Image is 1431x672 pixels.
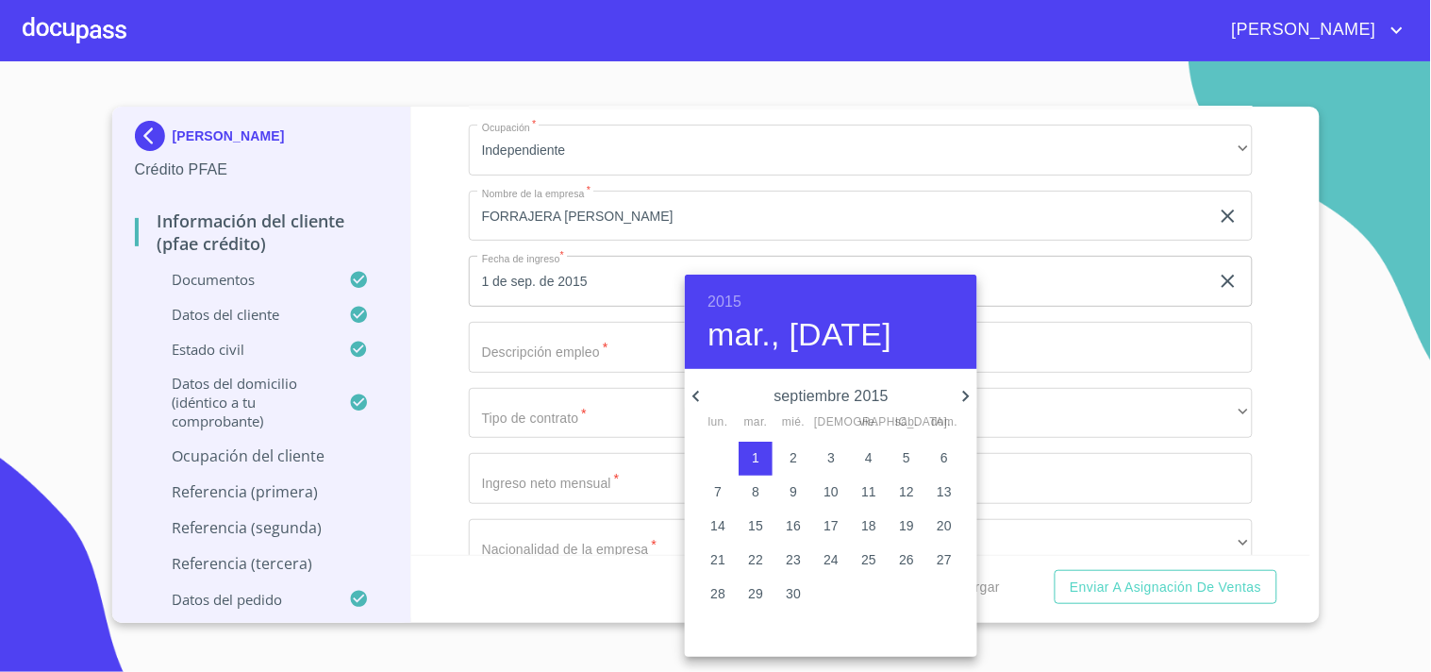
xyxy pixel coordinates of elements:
[814,476,848,510] button: 10
[927,510,961,544] button: 20
[701,476,735,510] button: 7
[776,476,810,510] button: 9
[701,510,735,544] button: 14
[776,578,810,612] button: 30
[790,448,797,467] p: 2
[776,442,810,476] button: 2
[852,413,886,432] span: vie.
[852,442,886,476] button: 4
[890,510,923,544] button: 19
[701,413,735,432] span: lun.
[790,482,797,501] p: 9
[739,413,773,432] span: mar.
[861,482,876,501] p: 11
[776,544,810,578] button: 23
[827,448,835,467] p: 3
[707,289,741,315] button: 2015
[710,584,725,603] p: 28
[890,476,923,510] button: 12
[899,482,914,501] p: 12
[814,510,848,544] button: 17
[739,578,773,612] button: 29
[748,516,763,535] p: 15
[707,385,955,408] p: septiembre 2015
[890,544,923,578] button: 26
[814,544,848,578] button: 24
[739,476,773,510] button: 8
[739,544,773,578] button: 22
[710,516,725,535] p: 14
[786,550,801,569] p: 23
[701,578,735,612] button: 28
[739,510,773,544] button: 15
[707,315,891,355] button: mar., [DATE]
[786,584,801,603] p: 30
[824,482,839,501] p: 10
[927,476,961,510] button: 13
[852,476,886,510] button: 11
[824,516,839,535] p: 17
[852,544,886,578] button: 25
[752,448,759,467] p: 1
[937,550,952,569] p: 27
[824,550,839,569] p: 24
[752,482,759,501] p: 8
[714,482,722,501] p: 7
[852,510,886,544] button: 18
[786,516,801,535] p: 16
[865,448,873,467] p: 4
[814,413,848,432] span: [DEMOGRAPHIC_DATA].
[899,516,914,535] p: 19
[861,516,876,535] p: 18
[927,413,961,432] span: dom.
[903,448,910,467] p: 5
[940,448,948,467] p: 6
[937,482,952,501] p: 13
[776,510,810,544] button: 16
[890,442,923,476] button: 5
[748,584,763,603] p: 29
[890,413,923,432] span: sáb.
[937,516,952,535] p: 20
[861,550,876,569] p: 25
[814,442,848,476] button: 3
[776,413,810,432] span: mié.
[899,550,914,569] p: 26
[748,550,763,569] p: 22
[701,544,735,578] button: 21
[927,544,961,578] button: 27
[927,442,961,476] button: 6
[710,550,725,569] p: 21
[739,442,773,476] button: 1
